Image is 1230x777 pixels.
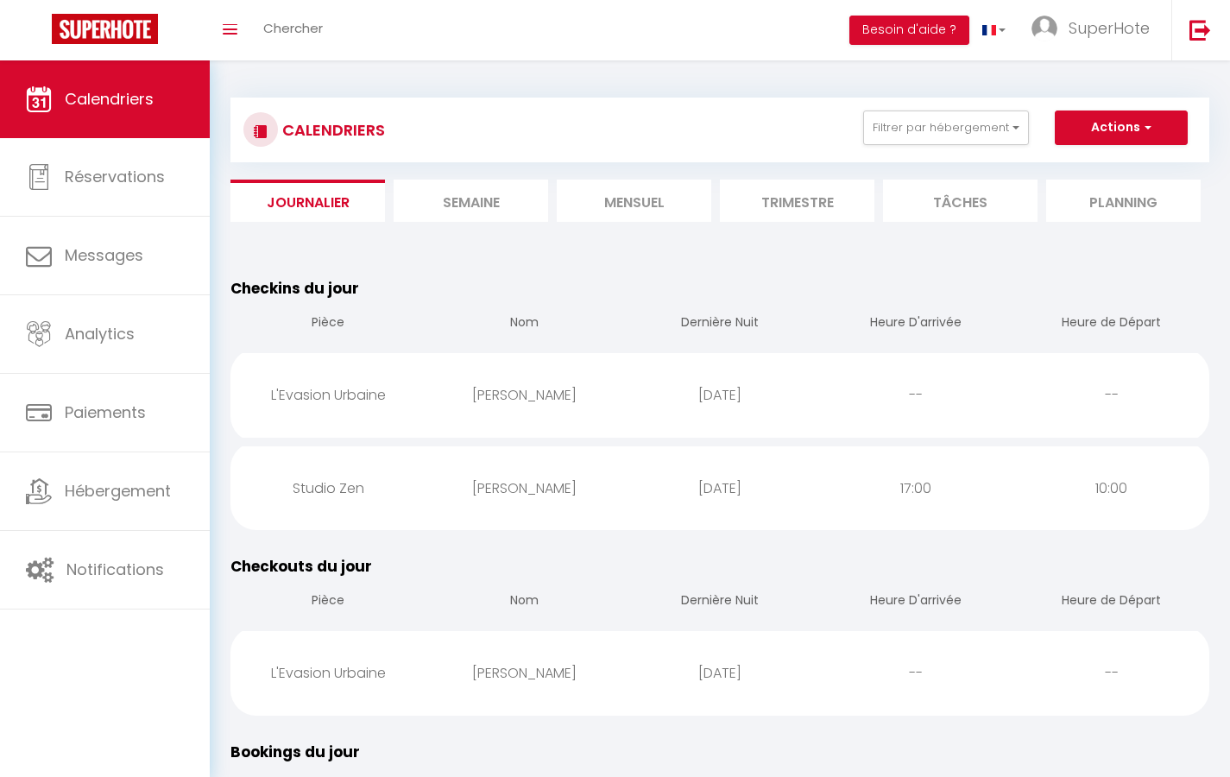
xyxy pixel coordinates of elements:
[817,578,1013,627] th: Heure D'arrivée
[426,460,622,516] div: [PERSON_NAME]
[230,742,360,762] span: Bookings du jour
[863,111,1029,145] button: Filtrer par hébergement
[817,460,1013,516] div: 17:00
[52,14,158,44] img: Super Booking
[1069,17,1150,39] span: SuperHote
[426,300,622,349] th: Nom
[1013,300,1209,349] th: Heure de Départ
[394,180,548,222] li: Semaine
[622,367,818,423] div: [DATE]
[1013,645,1209,701] div: --
[230,645,426,701] div: L'Evasion Urbaine
[1189,19,1211,41] img: logout
[230,180,385,222] li: Journalier
[817,645,1013,701] div: --
[426,578,622,627] th: Nom
[1013,460,1209,516] div: 10:00
[817,367,1013,423] div: --
[65,166,165,187] span: Réservations
[1031,16,1057,41] img: ...
[230,278,359,299] span: Checkins du jour
[883,180,1038,222] li: Tâches
[1013,578,1209,627] th: Heure de Départ
[426,645,622,701] div: [PERSON_NAME]
[622,300,818,349] th: Dernière Nuit
[622,645,818,701] div: [DATE]
[65,323,135,344] span: Analytics
[426,367,622,423] div: [PERSON_NAME]
[65,244,143,266] span: Messages
[230,578,426,627] th: Pièce
[622,578,818,627] th: Dernière Nuit
[230,367,426,423] div: L'Evasion Urbaine
[720,180,874,222] li: Trimestre
[622,460,818,516] div: [DATE]
[278,111,385,149] h3: CALENDRIERS
[1013,367,1209,423] div: --
[230,300,426,349] th: Pièce
[230,556,372,577] span: Checkouts du jour
[263,19,323,37] span: Chercher
[66,559,164,580] span: Notifications
[817,300,1013,349] th: Heure D'arrivée
[849,16,969,45] button: Besoin d'aide ?
[14,7,66,59] button: Ouvrir le widget de chat LiveChat
[557,180,711,222] li: Mensuel
[230,460,426,516] div: Studio Zen
[65,480,171,502] span: Hébergement
[1046,180,1201,222] li: Planning
[65,88,154,110] span: Calendriers
[1055,111,1188,145] button: Actions
[65,401,146,423] span: Paiements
